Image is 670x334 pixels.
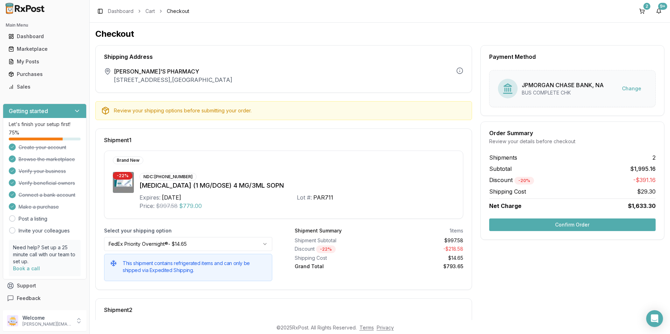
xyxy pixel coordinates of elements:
[489,130,656,136] div: Order Summary
[489,176,534,183] span: Discount
[9,107,48,115] h3: Getting started
[377,325,394,330] a: Privacy
[123,260,266,274] h5: This shipment contains refrigerated items and can only be shipped via Expedited Shipping.
[3,81,87,92] button: Sales
[104,227,272,234] label: Select your shipping option
[295,263,376,270] div: Grand Total
[114,67,232,76] span: [PERSON_NAME]'S PHARMACY
[8,33,81,40] div: Dashboard
[7,315,18,326] img: User avatar
[162,193,181,202] div: [DATE]
[114,107,466,114] div: Review your shipping options before submitting your order.
[616,82,647,95] button: Change
[13,244,76,265] p: Need help? Set up a 25 minute call with our team to set up.
[8,71,81,78] div: Purchases
[6,22,84,28] h2: Main Menu
[145,8,155,15] a: Cart
[95,28,664,40] h1: Checkout
[382,237,463,244] div: $997.58
[489,202,521,209] span: Net Charge
[113,172,132,180] div: - 22 %
[104,307,132,313] span: Shipment 2
[295,245,376,253] div: Discount
[108,8,189,15] nav: breadcrumb
[489,153,517,162] span: Shipments
[360,325,374,330] a: Terms
[19,180,75,187] span: Verify beneficial owners
[6,68,84,81] a: Purchases
[104,54,463,60] div: Shipping Address
[139,181,454,190] div: [MEDICAL_DATA] (1 MG/DOSE) 4 MG/3ML SOPN
[9,129,19,136] span: 75 %
[113,156,143,164] div: Brand New
[156,202,178,210] span: $997.58
[450,227,463,234] div: 1 items
[382,255,463,262] div: $14.65
[643,3,650,10] div: 2
[19,215,47,222] a: Post a listing
[19,203,59,210] span: Make a purchase
[22,314,71,321] p: Welcome
[3,31,87,42] button: Dashboard
[295,255,376,262] div: Shipping Cost
[628,202,656,210] span: $1,633.30
[8,46,81,53] div: Marketplace
[17,295,41,302] span: Feedback
[3,43,87,55] button: Marketplace
[19,156,75,163] span: Browse the marketplace
[382,263,463,270] div: $793.65
[22,321,71,327] p: [PERSON_NAME][EMAIL_ADDRESS][DOMAIN_NAME]
[3,292,87,305] button: Feedback
[3,3,48,14] img: RxPost Logo
[6,43,84,55] a: Marketplace
[6,30,84,43] a: Dashboard
[489,138,656,145] div: Review your details before checkout
[19,227,70,234] a: Invite your colleagues
[316,245,336,253] div: - 22 %
[653,6,664,17] button: 9+
[13,265,40,271] a: Book a call
[139,193,160,202] div: Expires:
[19,168,66,175] span: Verify your business
[9,121,81,128] p: Let's finish your setup first!
[8,58,81,65] div: My Posts
[19,144,66,151] span: Create your account
[313,193,333,202] div: PAR711
[489,218,656,231] button: Confirm Order
[295,227,342,234] div: Shipment Summary
[108,8,134,15] a: Dashboard
[179,202,202,210] span: $779.00
[6,81,84,93] a: Sales
[139,202,155,210] div: Price:
[3,69,87,80] button: Purchases
[522,81,604,89] div: JPMORGAN CHASE BANK, NA
[167,8,189,15] span: Checkout
[658,3,667,10] div: 9+
[514,177,534,185] div: - 20 %
[637,187,656,196] span: $29.30
[297,193,312,202] div: Lot #:
[3,56,87,67] button: My Posts
[633,176,656,185] span: -$391.16
[489,165,512,173] span: Subtotal
[8,83,81,90] div: Sales
[382,245,463,253] div: - $218.58
[489,187,526,196] span: Shipping Cost
[646,310,663,327] div: Open Intercom Messenger
[522,89,604,96] div: BUS COMPLETE CHK
[636,6,648,17] button: 2
[295,237,376,244] div: Shipment Subtotal
[114,76,232,84] p: [STREET_ADDRESS] , [GEOGRAPHIC_DATA]
[113,172,134,193] img: Ozempic (1 MG/DOSE) 4 MG/3ML SOPN
[489,54,656,60] div: Payment Method
[630,165,656,173] span: $1,995.16
[3,279,87,292] button: Support
[6,55,84,68] a: My Posts
[19,192,75,199] span: Connect a bank account
[139,173,197,181] div: NDC: [PHONE_NUMBER]
[104,137,131,143] span: Shipment 1
[652,153,656,162] span: 2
